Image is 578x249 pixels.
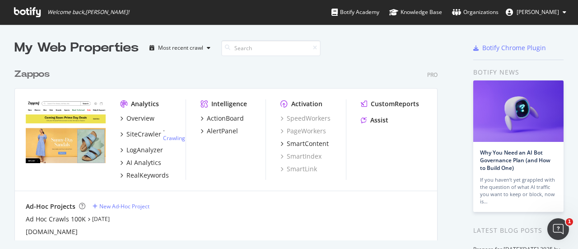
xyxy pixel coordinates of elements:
[207,127,238,136] div: AlertPanel
[14,39,139,57] div: My Web Properties
[473,80,564,142] img: Why You Need an AI Bot Governance Plan (and How to Build One)
[207,114,244,123] div: ActionBoard
[120,171,169,180] a: RealKeywords
[427,71,438,79] div: Pro
[26,202,75,211] div: Ad-Hoc Projects
[480,149,550,172] a: Why You Need an AI Bot Governance Plan (and How to Build One)
[163,127,185,142] div: -
[280,152,322,161] a: SmartIndex
[200,127,238,136] a: AlertPanel
[126,158,161,167] div: AI Analytics
[126,114,154,123] div: Overview
[126,171,169,180] div: RealKeywords
[158,45,203,51] div: Most recent crawl
[480,176,557,205] div: If you haven’t yet grappled with the question of what AI traffic you want to keep or block, now is…
[361,116,388,125] a: Assist
[26,227,78,236] a: [DOMAIN_NAME]
[146,41,214,55] button: Most recent crawl
[361,99,419,108] a: CustomReports
[200,114,244,123] a: ActionBoard
[26,99,106,164] img: zappos.com
[14,57,445,240] div: grid
[389,8,442,17] div: Knowledge Base
[26,215,86,224] a: Ad Hoc Crawls 100K
[473,226,564,235] div: Latest Blog Posts
[482,43,546,52] div: Botify Chrome Plugin
[120,158,161,167] a: AI Analytics
[280,127,326,136] a: PageWorkers
[291,99,322,108] div: Activation
[93,202,149,210] a: New Ad-Hoc Project
[280,139,329,148] a: SmartContent
[331,8,379,17] div: Botify Academy
[92,215,110,223] a: [DATE]
[14,68,50,81] div: Zappos
[99,202,149,210] div: New Ad-Hoc Project
[473,43,546,52] a: Botify Chrome Plugin
[287,139,329,148] div: SmartContent
[547,218,569,240] iframe: Intercom live chat
[126,146,163,155] div: LogAnalyzer
[126,130,161,139] div: SiteCrawler
[566,218,573,226] span: 1
[473,67,564,77] div: Botify news
[280,114,331,123] a: SpeedWorkers
[131,99,159,108] div: Analytics
[452,8,499,17] div: Organizations
[280,164,317,174] a: SmartLink
[499,5,573,19] button: [PERSON_NAME]
[221,40,321,56] input: Search
[120,127,185,142] a: SiteCrawler- Crawling
[120,114,154,123] a: Overview
[371,99,419,108] div: CustomReports
[14,68,53,81] a: Zappos
[47,9,129,16] span: Welcome back, [PERSON_NAME] !
[370,116,388,125] div: Assist
[120,146,163,155] a: LogAnalyzer
[211,99,247,108] div: Intelligence
[163,134,185,142] a: Crawling
[517,8,559,16] span: Robert Avila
